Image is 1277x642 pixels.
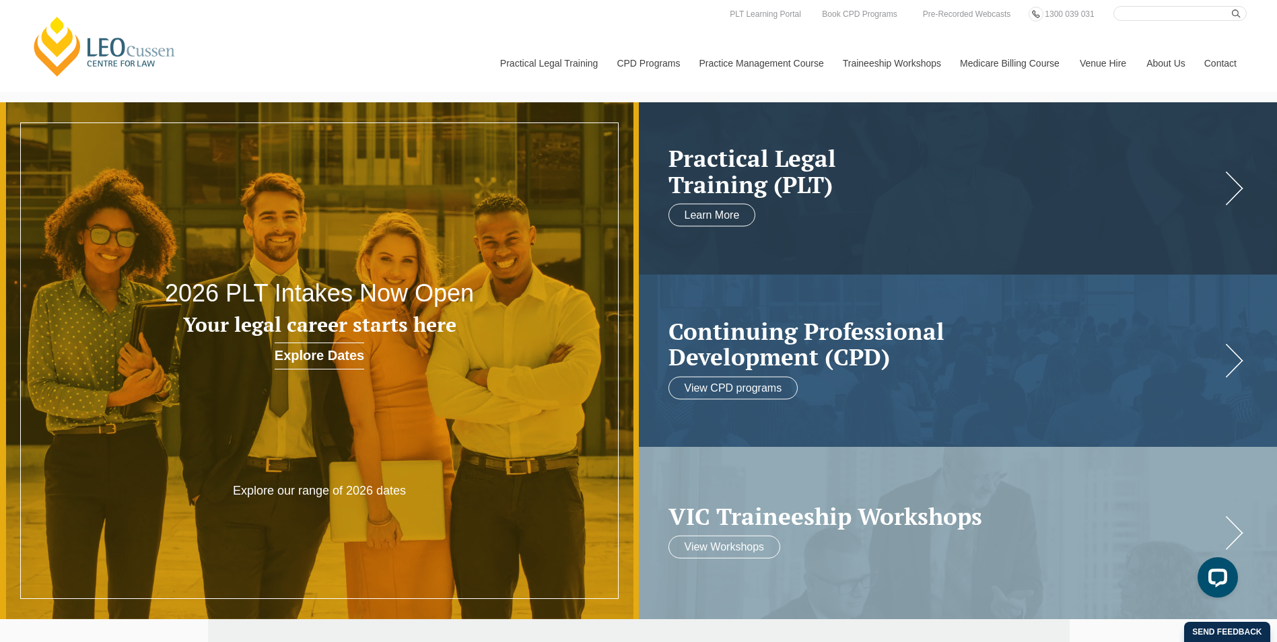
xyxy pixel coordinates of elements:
a: Continuing ProfessionalDevelopment (CPD) [668,318,1221,369]
a: VIC Traineeship Workshops [668,503,1221,529]
a: Traineeship Workshops [833,34,950,92]
a: About Us [1136,34,1194,92]
h2: 2026 PLT Intakes Now Open [128,280,511,307]
a: [PERSON_NAME] Centre for Law [30,15,179,78]
a: Medicare Billing Course [950,34,1070,92]
a: CPD Programs [607,34,689,92]
a: Practice Management Course [689,34,833,92]
a: 1300 039 031 [1041,7,1097,22]
span: 1300 039 031 [1045,9,1094,19]
a: Practical LegalTraining (PLT) [668,145,1221,197]
a: Venue Hire [1070,34,1136,92]
a: View Workshops [668,536,781,559]
a: Practical Legal Training [490,34,607,92]
a: Contact [1194,34,1247,92]
a: PLT Learning Portal [726,7,804,22]
h3: Your legal career starts here [128,314,511,336]
a: View CPD programs [668,376,798,399]
h2: Continuing Professional Development (CPD) [668,318,1221,369]
iframe: LiveChat chat widget [1187,552,1243,608]
a: Explore Dates [275,343,364,369]
a: Pre-Recorded Webcasts [920,7,1014,22]
a: Book CPD Programs [819,7,900,22]
p: Explore our range of 2026 dates [192,483,448,499]
a: Learn More [668,204,756,227]
h2: Practical Legal Training (PLT) [668,145,1221,197]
